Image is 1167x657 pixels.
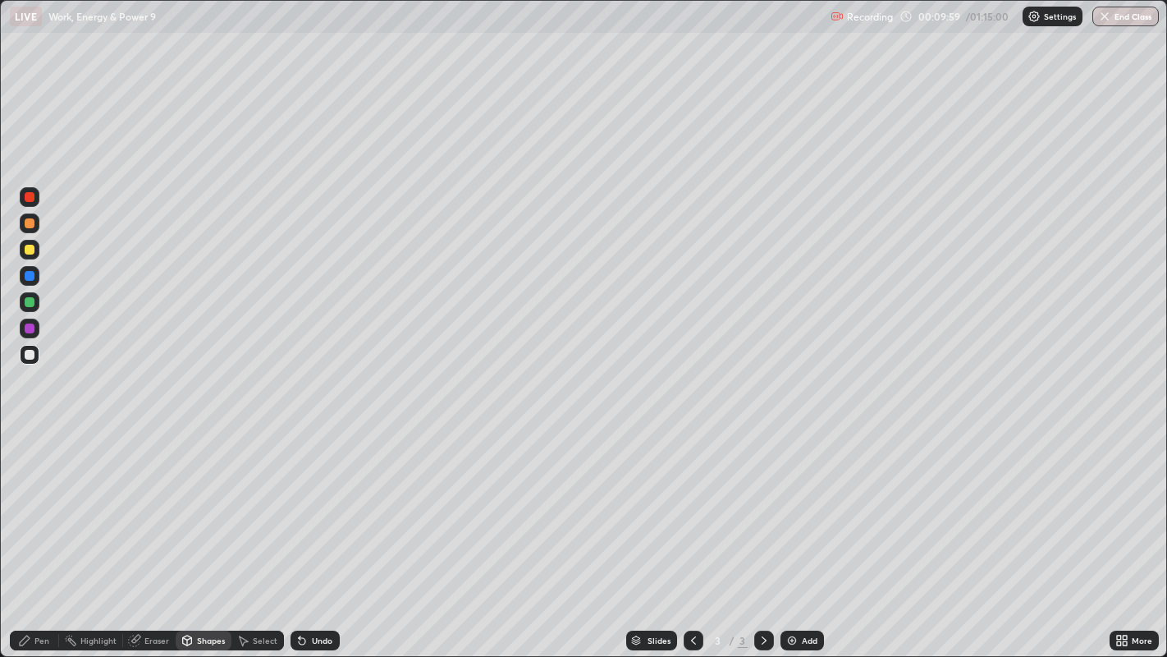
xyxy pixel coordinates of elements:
[1044,12,1076,21] p: Settings
[847,11,893,23] p: Recording
[253,636,277,645] div: Select
[80,636,117,645] div: Highlight
[1027,10,1041,23] img: class-settings-icons
[312,636,332,645] div: Undo
[1098,10,1111,23] img: end-class-cross
[34,636,49,645] div: Pen
[710,636,726,646] div: 3
[738,633,748,648] div: 3
[730,636,735,646] div: /
[1092,7,1159,26] button: End Class
[1132,636,1152,645] div: More
[785,634,799,647] img: add-slide-button
[802,636,817,645] div: Add
[648,636,670,645] div: Slides
[197,636,225,645] div: Shapes
[15,10,37,23] p: LIVE
[831,10,844,23] img: recording.375f2c34.svg
[48,10,156,23] p: Work, Energy & Power 9
[144,636,169,645] div: Eraser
